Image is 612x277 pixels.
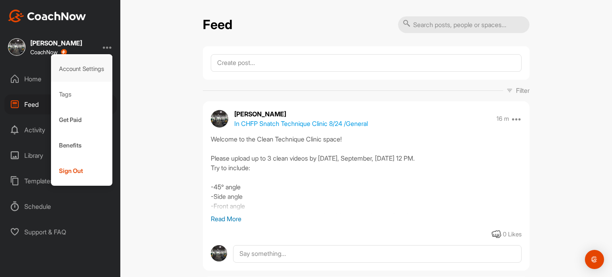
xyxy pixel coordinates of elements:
img: CoachNow [8,10,86,22]
p: In CHFP Snatch Technique Clinic 8/24 / General [234,119,368,128]
div: [PERSON_NAME] [30,40,82,46]
p: Read More [211,214,522,224]
img: avatar [211,110,228,128]
div: Account Settings [51,56,113,82]
div: Support & FAQ [4,222,117,242]
div: CoachNow [30,49,67,55]
div: Home [4,69,117,89]
div: Schedule [4,196,117,216]
input: Search posts, people or spaces... [398,16,530,33]
div: Open Intercom Messenger [585,250,604,269]
div: Templates [4,171,117,191]
h2: Feed [203,17,232,33]
div: 0 Likes [503,230,522,239]
div: Activity [4,120,117,140]
img: avatar [211,245,227,261]
div: Benefits [51,133,113,158]
div: Sign Out [51,158,113,184]
div: Get Paid [51,107,113,133]
div: Library [4,145,117,165]
p: 16 m [496,115,509,123]
div: Feed [4,94,117,114]
p: Filter [516,86,530,95]
div: Welcome to the Clean Technique Clinic space! Please upload up to 3 clean videos by [DATE], Septem... [211,134,522,214]
p: [PERSON_NAME] [234,109,368,119]
div: Tags [51,82,113,107]
img: square_bd6534f5df6e2ab6ab18f7181b2ad081.jpg [8,38,25,56]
